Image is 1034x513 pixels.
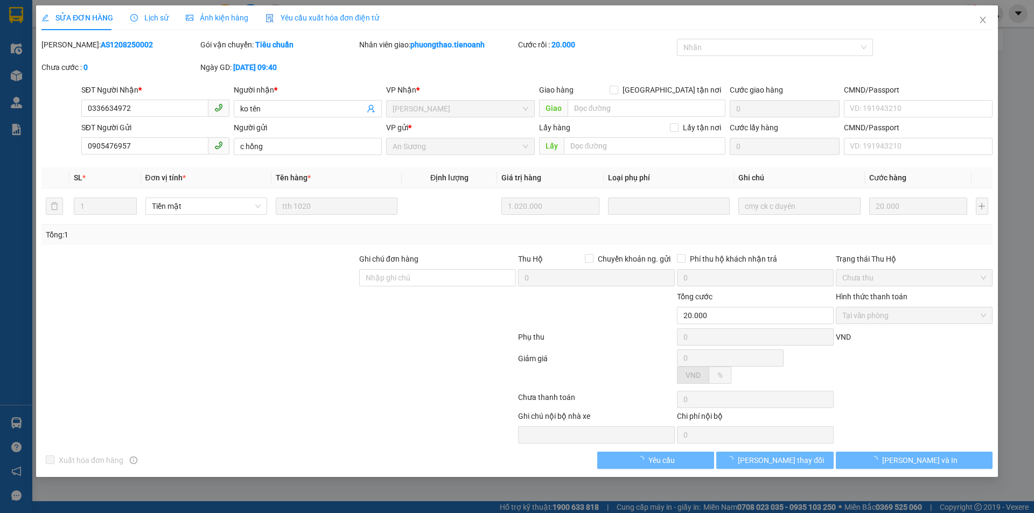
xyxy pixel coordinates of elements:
div: Nhân viên giao: [359,39,516,51]
span: edit [41,14,49,22]
span: [GEOGRAPHIC_DATA] tận nơi [618,84,725,96]
b: AS1208250002 [101,40,153,49]
span: Tên hàng [276,173,311,182]
span: Phí thu hộ khách nhận trả [686,253,781,265]
input: Dọc đường [568,100,725,117]
button: Yêu cầu [598,452,715,469]
b: 0 [83,63,88,72]
button: Close [968,5,998,36]
input: VD: Bàn, Ghế [276,198,397,215]
span: Chuyển khoản ng. gửi [593,253,675,265]
span: Yêu cầu [649,454,675,466]
div: CMND/Passport [844,122,992,133]
div: SĐT Người Nhận [81,84,229,96]
span: loading [637,456,649,463]
button: [PERSON_NAME] thay đổi [717,452,834,469]
th: Loại phụ phí [604,167,734,188]
input: Ghi chú đơn hàng [359,269,516,286]
b: 20.000 [551,40,575,49]
span: Cư Kuin [393,101,528,117]
div: SĐT Người Gửi [81,122,229,133]
span: clock-circle [130,14,138,22]
img: icon [266,14,274,23]
input: 0 [501,198,599,215]
div: Giảm giá [517,353,676,389]
div: Ngày GD: [200,61,357,73]
span: loading [870,456,882,463]
span: Tổng cước [677,292,712,301]
span: Ảnh kiện hàng [186,13,248,22]
input: Cước giao hàng [730,100,840,117]
span: SL [74,173,83,182]
th: Ghi chú [735,167,865,188]
span: Thu Hộ [518,255,543,263]
span: Giao hàng [539,86,574,94]
span: Lấy hàng [539,123,570,132]
input: Dọc đường [564,137,725,154]
span: Tiền mặt [152,198,261,214]
span: An Sương [393,138,528,154]
span: phone [214,141,223,150]
span: phone [214,103,223,112]
div: [PERSON_NAME]: [41,39,198,51]
div: Phụ thu [517,331,676,350]
span: Lấy [539,137,564,154]
span: VND [686,371,701,380]
div: Tổng: 1 [46,229,399,241]
span: Giá trị hàng [501,173,541,182]
span: VP Nhận [387,86,417,94]
label: Cước giao hàng [730,86,783,94]
span: picture [186,14,193,22]
span: Lịch sử [130,13,169,22]
input: 0 [869,198,967,215]
div: Trạng thái Thu Hộ [836,253,993,265]
b: [DATE] 09:40 [233,63,277,72]
span: Lấy tận nơi [679,122,725,133]
div: VP gửi [387,122,535,133]
span: Yêu cầu xuất hóa đơn điện tử [266,13,379,22]
span: Tại văn phòng [842,307,986,324]
span: user-add [367,104,376,113]
b: Tiêu chuẩn [255,40,294,49]
label: Cước lấy hàng [730,123,778,132]
label: Ghi chú đơn hàng [359,255,418,263]
button: delete [46,198,63,215]
div: Người gửi [234,122,382,133]
span: Chưa thu [842,270,986,286]
span: close [979,16,987,24]
div: Cước rồi : [518,39,675,51]
span: info-circle [130,456,137,464]
span: Giao [539,100,568,117]
span: Định lượng [430,173,469,182]
span: % [717,371,723,380]
div: Gói vận chuyển: [200,39,357,51]
div: Người nhận [234,84,382,96]
b: phuongthao.tienoanh [410,40,485,49]
input: Ghi Chú [739,198,861,215]
div: Ghi chú nội bộ nhà xe [518,410,675,426]
span: Cước hàng [869,173,906,182]
div: Chưa thanh toán [517,391,676,410]
button: [PERSON_NAME] và In [836,452,993,469]
span: [PERSON_NAME] thay đổi [738,454,824,466]
label: Hình thức thanh toán [836,292,907,301]
div: Chưa cước : [41,61,198,73]
span: SỬA ĐƠN HÀNG [41,13,113,22]
span: Xuất hóa đơn hàng [54,454,128,466]
button: plus [976,198,988,215]
span: VND [836,333,851,341]
div: Chi phí nội bộ [677,410,834,426]
div: CMND/Passport [844,84,992,96]
span: loading [726,456,738,463]
input: Cước lấy hàng [730,138,840,155]
span: Đơn vị tính [145,173,186,182]
span: [PERSON_NAME] và In [882,454,958,466]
